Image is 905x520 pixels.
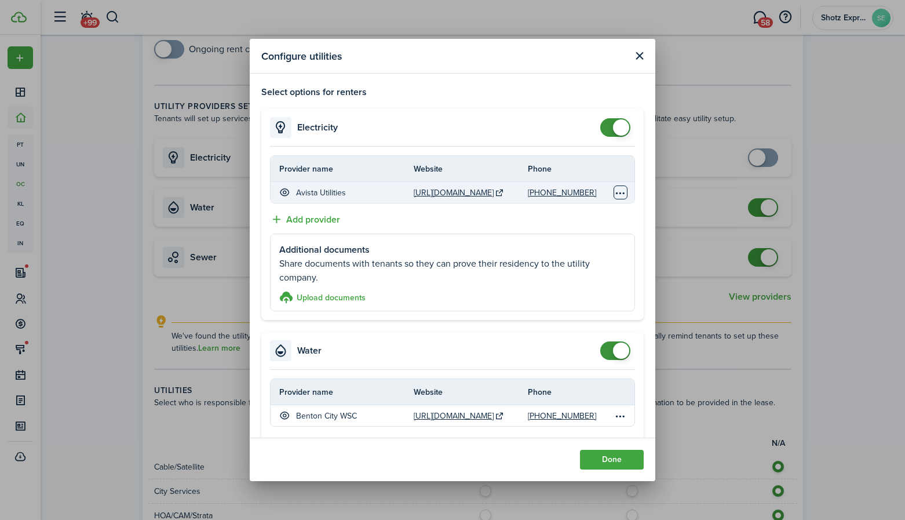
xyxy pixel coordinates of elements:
a: [URL][DOMAIN_NAME] [414,410,494,422]
p: Additional documents [279,243,626,257]
th: Website [414,386,528,398]
th: Website [414,163,528,175]
button: Open menu [614,409,627,423]
p: Share documents with tenants so they can prove their residency to the utility company. [279,257,626,285]
p: Select options for renters [261,85,644,99]
a: [PHONE_NUMBER] [528,410,596,422]
a: [PHONE_NUMBER] [528,187,596,199]
button: Done [580,450,644,470]
h4: Water [297,344,322,358]
button: Add provider [270,435,340,450]
p: Avista Utilities [296,187,346,199]
h3: Upload documents [297,292,366,304]
button: Close modal [632,49,647,63]
th: Phone [528,386,614,398]
a: [URL][DOMAIN_NAME] [414,187,494,199]
modal-title: Configure utilities [261,45,342,67]
th: Phone [528,163,614,175]
th: Provider name [271,163,414,175]
h4: Electricity [297,121,338,134]
button: Open menu [614,186,627,199]
p: Benton City WSC [296,410,357,422]
th: Provider name [271,386,414,398]
button: Add provider [270,212,340,227]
